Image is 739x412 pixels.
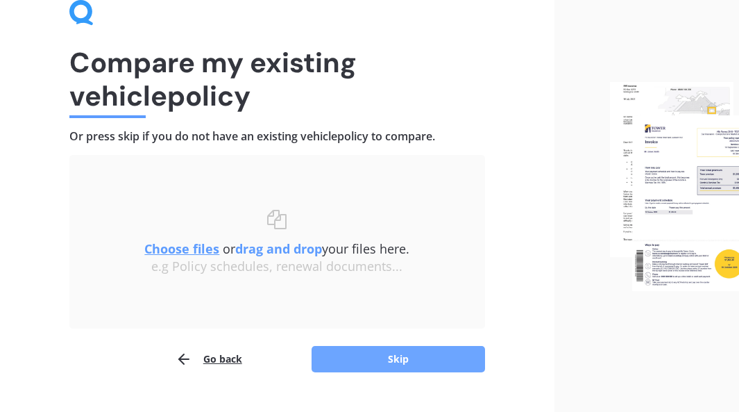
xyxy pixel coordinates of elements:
u: Choose files [144,240,219,257]
button: Skip [312,346,485,372]
h4: Or press skip if you do not have an existing vehicle policy to compare. [69,129,485,144]
button: Go back [176,345,242,373]
div: e.g Policy schedules, renewal documents... [97,259,457,274]
b: drag and drop [235,240,322,257]
h1: Compare my existing vehicle policy [69,46,485,113]
img: files.webp [610,82,739,291]
span: or your files here. [144,240,409,257]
